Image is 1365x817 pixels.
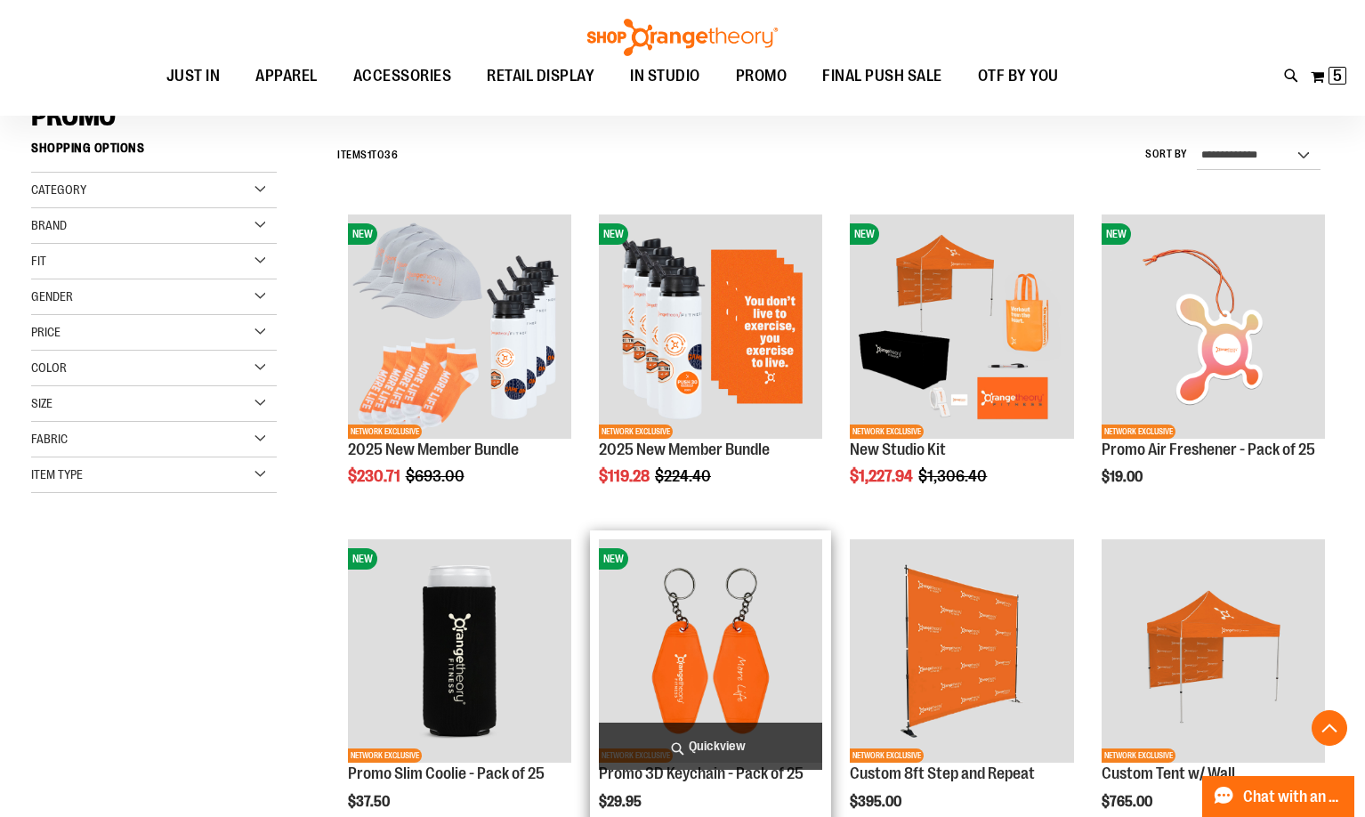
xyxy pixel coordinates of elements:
img: 2025 New Member Bundle [348,214,571,438]
a: OTF BY YOU [960,56,1077,97]
span: NETWORK EXCLUSIVE [1102,748,1175,763]
span: NEW [1102,223,1131,245]
span: Fabric [31,432,68,446]
a: Promo Slim Coolie - Pack of 25NEWNETWORK EXCLUSIVE [348,539,571,765]
div: product [841,206,1082,530]
img: Promo Air Freshener - Pack of 25 [1102,214,1325,438]
a: 2025 New Member Bundle [348,441,519,458]
a: RETAIL DISPLAY [469,56,612,97]
span: Color [31,360,67,375]
span: NEW [348,223,377,245]
img: 2025 New Member Bundle [599,214,822,438]
span: NEW [348,548,377,570]
img: Promo 3D Keychain - Pack of 25 [599,539,822,763]
span: $19.00 [1102,469,1145,485]
a: JUST IN [149,56,238,97]
a: APPAREL [238,56,335,97]
a: IN STUDIO [612,56,718,97]
span: 1 [367,149,372,161]
span: RETAIL DISPLAY [487,56,594,96]
button: Chat with an Expert [1202,776,1355,817]
img: OTF Custom Tent w/single sided wall Orange [1102,539,1325,763]
a: 2025 New Member Bundle [599,441,770,458]
span: NEW [599,223,628,245]
span: $765.00 [1102,794,1155,810]
span: NETWORK EXCLUSIVE [1102,425,1175,439]
a: 2025 New Member BundleNEWNETWORK EXCLUSIVE [348,214,571,441]
span: NETWORK EXCLUSIVE [348,748,422,763]
span: $224.40 [655,467,714,485]
button: Back To Top [1312,710,1347,746]
span: 5 [1333,67,1342,85]
span: NEW [850,223,879,245]
a: Custom Tent w/ Wall [1102,764,1235,782]
span: $1,306.40 [918,467,989,485]
span: Price [31,325,61,339]
a: Promo Air Freshener - Pack of 25NEWNETWORK EXCLUSIVE [1102,214,1325,441]
span: PROMO [31,101,116,132]
span: $1,227.94 [850,467,916,485]
span: JUST IN [166,56,221,96]
a: New Studio Kit [850,441,946,458]
span: IN STUDIO [630,56,700,96]
a: Quickview [599,723,822,770]
span: $693.00 [406,467,467,485]
a: FINAL PUSH SALE [804,56,960,97]
a: 2025 New Member BundleNEWNETWORK EXCLUSIVE [599,214,822,441]
a: OTF Custom Tent w/single sided wall OrangeNETWORK EXCLUSIVE [1102,539,1325,765]
span: NETWORK EXCLUSIVE [599,425,673,439]
a: Promo Air Freshener - Pack of 25 [1102,441,1315,458]
span: APPAREL [255,56,318,96]
a: OTF 8ft Step and RepeatNETWORK EXCLUSIVE [850,539,1073,765]
div: product [339,206,580,530]
span: NETWORK EXCLUSIVE [850,425,924,439]
span: $119.28 [599,467,652,485]
span: Chat with an Expert [1243,789,1344,805]
span: 36 [384,149,398,161]
div: product [590,206,831,530]
h2: Items to [337,142,398,169]
img: Promo Slim Coolie - Pack of 25 [348,539,571,763]
span: $29.95 [599,794,644,810]
img: New Studio Kit [850,214,1073,438]
span: FINAL PUSH SALE [822,56,942,96]
span: NETWORK EXCLUSIVE [348,425,422,439]
span: $37.50 [348,794,392,810]
span: OTF BY YOU [978,56,1059,96]
strong: Shopping Options [31,133,277,173]
span: NETWORK EXCLUSIVE [850,748,924,763]
span: PROMO [736,56,787,96]
a: ACCESSORIES [335,56,470,97]
a: Custom 8ft Step and Repeat [850,764,1035,782]
a: PROMO [718,56,805,96]
span: Fit [31,254,46,268]
span: Item Type [31,467,83,481]
span: ACCESSORIES [353,56,452,96]
span: Brand [31,218,67,232]
span: Size [31,396,52,410]
div: product [1093,206,1334,530]
span: $395.00 [850,794,904,810]
span: $230.71 [348,467,403,485]
img: OTF 8ft Step and Repeat [850,539,1073,763]
a: Promo Slim Coolie - Pack of 25 [348,764,545,782]
span: Gender [31,289,73,303]
img: Shop Orangetheory [585,19,780,56]
span: NEW [599,548,628,570]
label: Sort By [1145,147,1188,162]
a: New Studio KitNEWNETWORK EXCLUSIVE [850,214,1073,441]
a: Promo 3D Keychain - Pack of 25 [599,764,804,782]
a: Promo 3D Keychain - Pack of 25NEWNETWORK EXCLUSIVE [599,539,822,765]
span: Category [31,182,86,197]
